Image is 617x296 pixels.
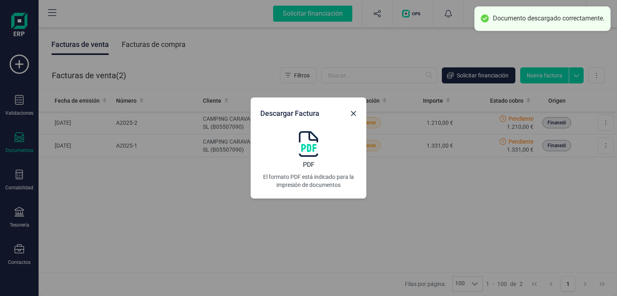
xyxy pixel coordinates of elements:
div: Documento descargado correctamente. [493,14,605,23]
img: document-icon [299,131,318,157]
button: Close [347,107,360,120]
span: PDF [303,160,315,170]
div: Descargar Factura [257,105,347,119]
p: El formato PDF está indicado para la impresión de documentos [260,173,357,189]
